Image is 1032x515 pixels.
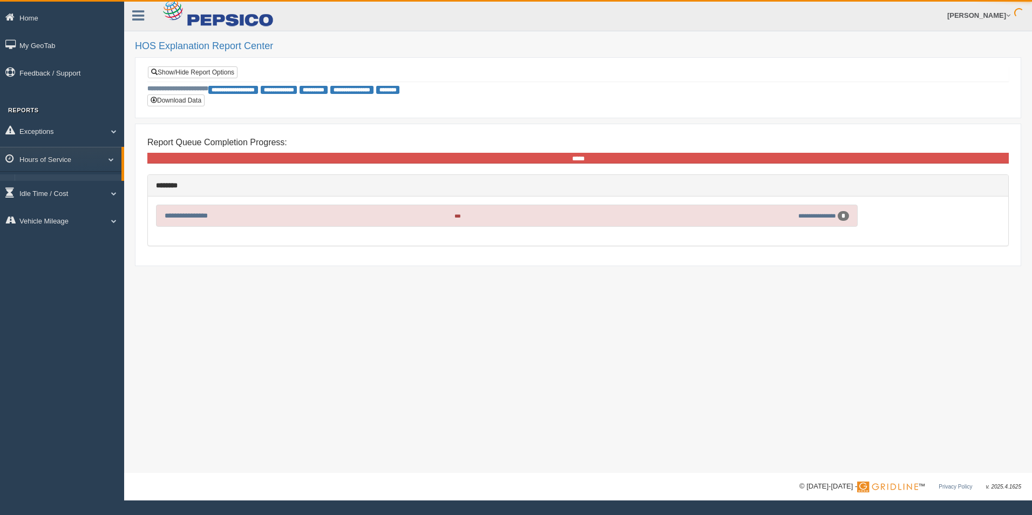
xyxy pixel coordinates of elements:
[147,138,1009,147] h4: Report Queue Completion Progress:
[799,481,1021,492] div: © [DATE]-[DATE] - ™
[857,482,918,492] img: Gridline
[939,484,972,490] a: Privacy Policy
[147,94,205,106] button: Download Data
[19,174,121,194] a: HOS Explanation Reports
[986,484,1021,490] span: v. 2025.4.1625
[148,66,237,78] a: Show/Hide Report Options
[135,41,1021,52] h2: HOS Explanation Report Center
